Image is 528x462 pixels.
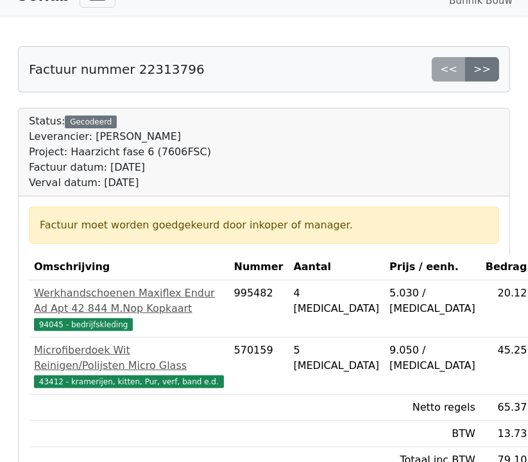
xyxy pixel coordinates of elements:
[389,343,475,373] div: 9.050 / [MEDICAL_DATA]
[29,175,211,191] div: Verval datum: [DATE]
[40,218,488,233] div: Factuur moet worden goedgekeurd door inkoper of manager.
[29,62,205,77] h5: Factuur nummer 22313796
[294,343,380,373] div: 5 [MEDICAL_DATA]
[34,318,133,331] span: 94045 - bedrijfskleding
[294,286,380,316] div: 4 [MEDICAL_DATA]
[289,254,385,280] th: Aantal
[389,286,475,316] div: 5.030 / [MEDICAL_DATA]
[65,116,117,128] div: Gecodeerd
[34,375,224,388] span: 43412 - kramerijen, kitten, Pur, verf, band e.d.
[34,343,224,389] a: Microfiberdoek Wit Reinigen/Polijsten Micro Glass43412 - kramerijen, kitten, Pur, verf, band e.d.
[29,114,211,191] div: Status:
[29,144,211,160] div: Project: Haarzicht fase 6 (7606FSC)
[29,160,211,175] div: Factuur datum: [DATE]
[229,338,289,395] td: 570159
[34,286,224,332] a: Werkhandschoenen Maxiflex Endur Ad Apt 42 844 M.Nop Kopkaart94045 - bedrijfskleding
[229,280,289,338] td: 995482
[34,343,224,373] div: Microfiberdoek Wit Reinigen/Polijsten Micro Glass
[384,254,481,280] th: Prijs / eenh.
[384,395,481,421] td: Netto regels
[384,421,481,447] td: BTW
[29,129,211,144] div: Leverancier: [PERSON_NAME]
[29,254,229,280] th: Omschrijving
[465,57,499,81] a: >>
[34,286,224,316] div: Werkhandschoenen Maxiflex Endur Ad Apt 42 844 M.Nop Kopkaart
[229,254,289,280] th: Nummer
